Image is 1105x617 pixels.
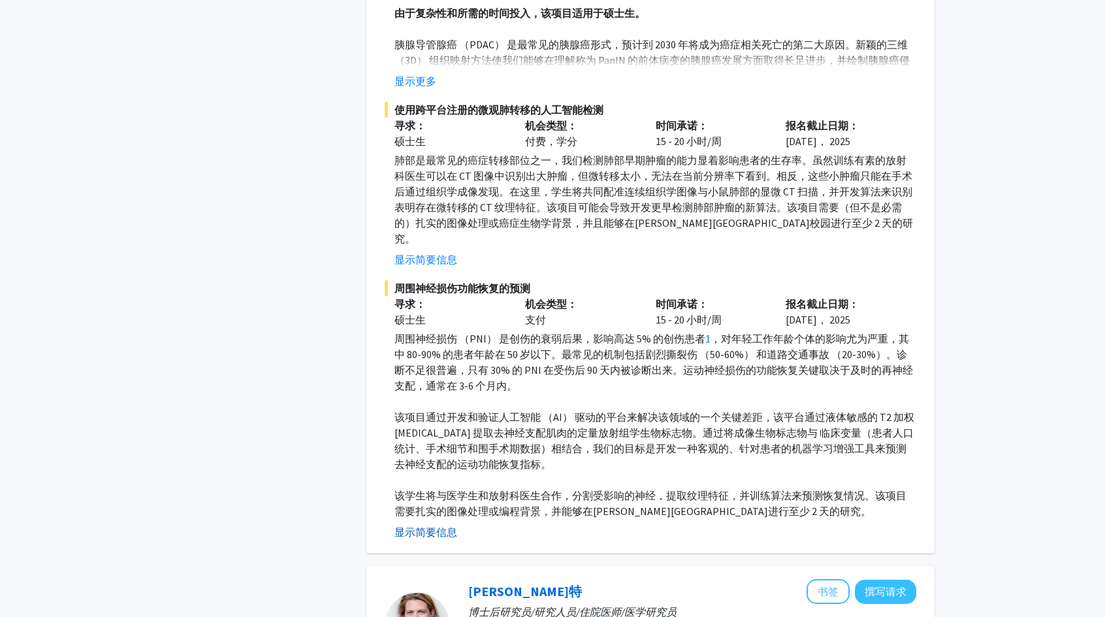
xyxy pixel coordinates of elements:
[786,296,897,312] p: 报名截止日期：
[394,7,645,20] strong: 由于复杂性和所需的时间投入，该项目适用于硕士生。
[394,409,916,472] p: 该项目通过开发和验证人工智能 （AI） 驱动的平台 ，该平台通过液体敏感的 T2 加权 [MEDICAL_DATA] 提取去神经支配肌肉
[394,332,705,345] span: 周围神经损伤 （PNI） 是创伤的衰弱后果，影响高达 5% 的创伤患者
[394,524,457,540] button: 显示简要信息
[656,118,767,133] p: 时间承诺：
[385,280,916,296] span: 周围神经损伤功能恢复的预测
[627,410,763,424] span: 来解决该领域的一个关键差距
[10,558,56,607] iframe: Chat
[525,313,546,326] font: 支付
[468,583,582,599] a: [PERSON_NAME]特
[394,489,875,502] span: 该学生将与医学生和放射科医生合作，分割受影响的神经，提取纹理特征，并训练算法来预测恢复情况。
[394,296,505,312] p: 寻求：
[692,426,818,439] span: 。通过将成像生物标志物与
[394,331,916,393] p: ，
[385,102,916,118] span: 使用跨平台注册的微观肺转移的人工智能检测
[525,296,636,312] p: 机会类型：
[807,579,850,604] button: 将 Moira-Phoebe Huet 添加到书签
[394,133,505,149] div: 硕士生
[394,312,505,327] div: 硕士生
[520,458,551,471] span: 指标。
[656,296,767,312] p: 时间承诺：
[705,332,711,345] a: 1
[394,252,457,267] button: 显示简要信息
[567,426,692,439] span: 的定量放射组学生物标志物
[786,313,850,326] font: [DATE]， 2025
[394,488,916,519] p: 该项目需要扎实的图像处理或编程背景，并能够在[PERSON_NAME][GEOGRAPHIC_DATA]进行至少 2 天的研究。
[855,580,916,604] button: 向 Moira-Phoebe Huet 撰写请求
[394,73,436,89] button: 显示更多
[525,135,577,148] font: 付费，学分
[656,313,722,326] font: 15 - 20 小时/周
[786,135,850,148] font: [DATE]， 2025
[394,118,505,133] p: 寻求：
[656,135,722,148] font: 15 - 20 小时/周
[786,118,897,133] p: 报名截止日期：
[394,37,916,99] p: 胰腺导管腺癌 （PDAC） 是最常见的胰腺癌形式，预计到 2030 年将成为癌症相关死亡的第二大原因。新颖的三维 （3D） 组织映射方法使我们能够在理解称为 PanIN 的前体病变的胰腺癌发展方...
[525,118,636,133] p: 机会类型：
[394,152,916,246] p: 肺部是最常见的癌症转移部位之一，我们检测肺部早期肿瘤的能力显着影响患者的生存率。虽然训练有素的放射科医生可以在 CT 图像中识别出大肿瘤，但微转移太小，无法在当前分辨率下看到。相反，这些小肿瘤只...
